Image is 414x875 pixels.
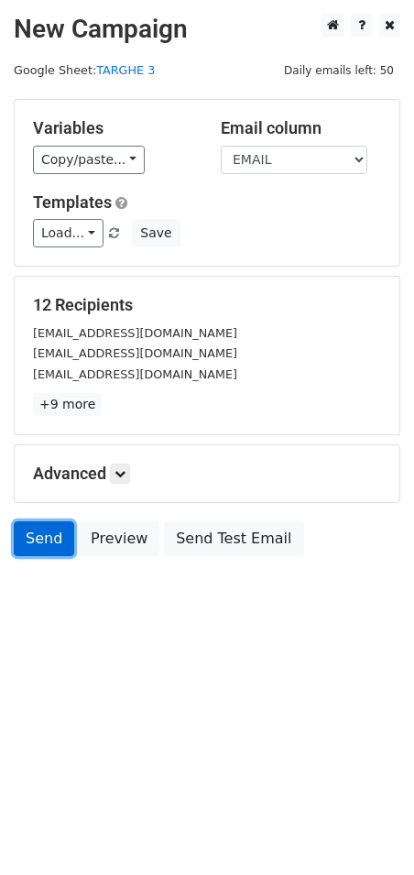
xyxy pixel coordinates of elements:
h5: Advanced [33,464,381,484]
a: Preview [79,521,159,556]
a: +9 more [33,393,102,416]
h5: 12 Recipients [33,295,381,315]
small: [EMAIL_ADDRESS][DOMAIN_NAME] [33,346,237,360]
a: Copy/paste... [33,146,145,174]
iframe: Chat Widget [322,787,414,875]
a: Templates [33,192,112,212]
span: Daily emails left: 50 [278,60,400,81]
h5: Email column [221,118,381,138]
div: Widget chat [322,787,414,875]
h5: Variables [33,118,193,138]
a: Send Test Email [164,521,303,556]
button: Save [132,219,180,247]
small: [EMAIL_ADDRESS][DOMAIN_NAME] [33,367,237,381]
a: Load... [33,219,103,247]
a: Send [14,521,74,556]
h2: New Campaign [14,14,400,45]
small: [EMAIL_ADDRESS][DOMAIN_NAME] [33,326,237,340]
small: Google Sheet: [14,63,155,77]
a: TARGHE 3 [96,63,155,77]
a: Daily emails left: 50 [278,63,400,77]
